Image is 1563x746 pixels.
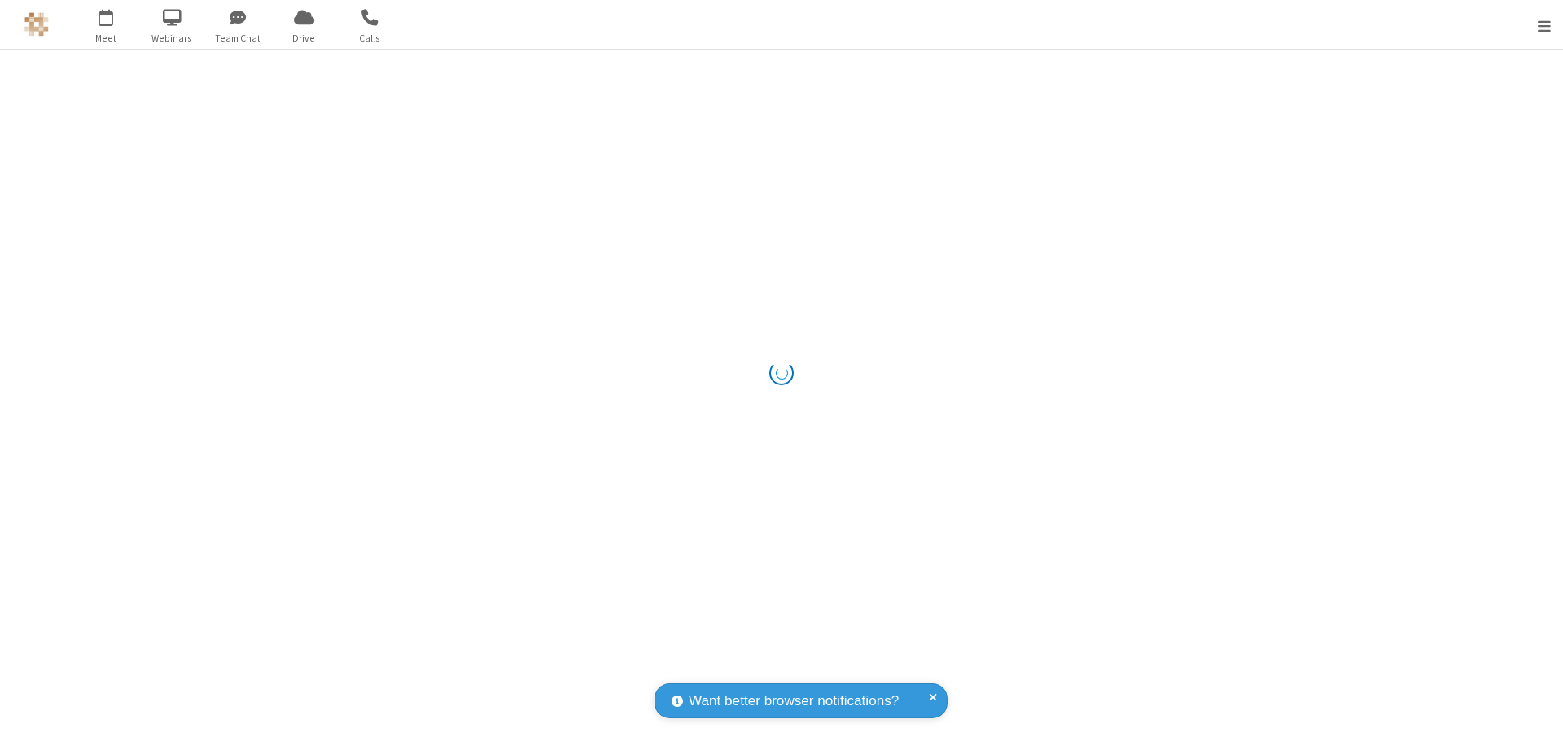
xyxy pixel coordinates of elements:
[24,12,49,37] img: QA Selenium DO NOT DELETE OR CHANGE
[689,691,899,712] span: Want better browser notifications?
[208,31,269,46] span: Team Chat
[76,31,137,46] span: Meet
[142,31,203,46] span: Webinars
[339,31,401,46] span: Calls
[274,31,335,46] span: Drive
